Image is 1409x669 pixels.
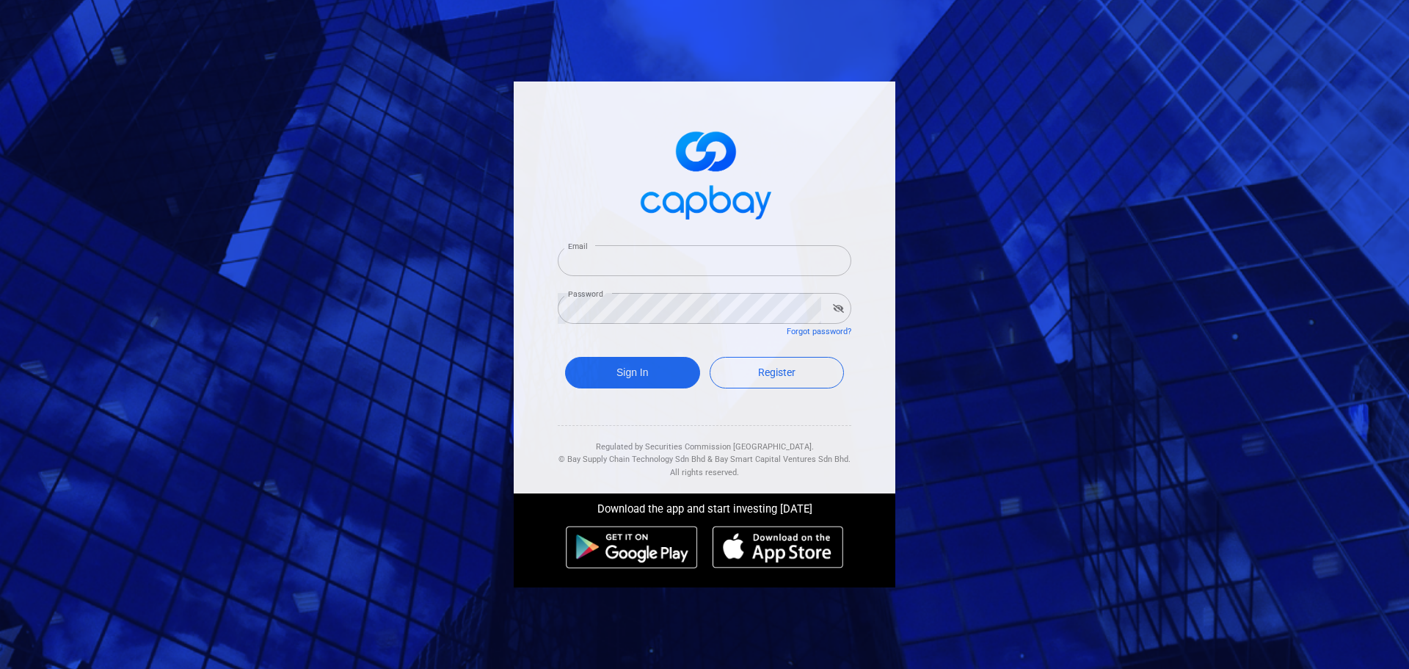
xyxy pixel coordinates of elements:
img: logo [631,118,778,228]
a: Register [710,357,845,388]
img: android [566,526,698,568]
div: Download the app and start investing [DATE] [503,493,906,518]
div: Regulated by Securities Commission [GEOGRAPHIC_DATA]. & All rights reserved. [558,426,851,480]
a: Forgot password? [787,327,851,336]
label: Password [568,289,603,300]
button: Sign In [565,357,700,388]
span: © Bay Supply Chain Technology Sdn Bhd [558,455,705,464]
span: Register [758,366,795,378]
label: Email [568,241,587,252]
span: Bay Smart Capital Ventures Sdn Bhd. [715,455,851,464]
img: ios [713,526,843,568]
